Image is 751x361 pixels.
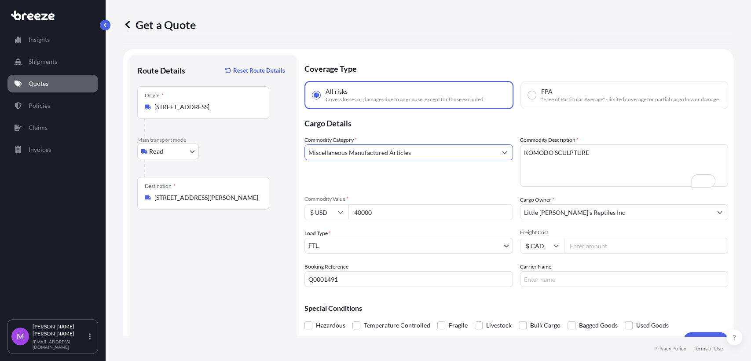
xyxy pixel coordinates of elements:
span: "Free of Particular Average" - limited coverage for partial cargo loss or damage [541,96,719,103]
p: Reset Route Details [233,66,285,75]
span: FTL [308,241,319,250]
span: Hazardous [316,319,345,332]
p: Special Conditions [304,305,728,312]
label: Booking Reference [304,262,348,271]
input: Destination [154,193,258,202]
p: Claims [29,123,48,132]
button: Get a Quote [683,332,728,350]
p: Main transport mode [137,136,289,144]
a: Shipments [7,53,98,70]
label: Cargo Owner [520,195,554,204]
input: Origin [154,103,258,111]
input: Select a commodity type [305,144,497,160]
p: [EMAIL_ADDRESS][DOMAIN_NAME] [33,339,87,350]
span: Load Type [304,229,331,238]
input: Type amount [348,204,513,220]
textarea: To enrich screen reader interactions, please activate Accessibility in Grammarly extension settings [520,144,729,187]
a: Quotes [7,75,98,92]
span: Bagged Goods [579,319,618,332]
span: FPA [541,87,553,96]
span: Road [149,147,163,156]
span: Commodity Value [304,195,513,203]
p: Shipments [29,57,57,66]
p: Cargo Details [304,109,728,136]
button: FTL [304,238,513,254]
span: All risks [326,87,348,96]
p: Policies [29,101,50,110]
a: Insights [7,31,98,48]
input: FPA"Free of Particular Average" - limited coverage for partial cargo loss or damage [528,91,536,99]
div: Origin [145,92,164,99]
span: Freight Cost [520,229,729,236]
p: Coverage Type [304,55,728,81]
label: Commodity Description [520,136,579,144]
p: Insights [29,35,50,44]
input: Enter name [520,271,729,287]
span: Used Goods [636,319,669,332]
p: Get a Quote [123,18,196,32]
button: Show suggestions [497,144,513,160]
button: Reset Route Details [221,63,289,77]
label: Carrier Name [520,262,551,271]
input: All risksCovers losses or damages due to any cause, except for those excluded [312,91,320,99]
p: Invoices [29,145,51,154]
a: Terms of Use [693,345,723,352]
a: Privacy Policy [654,345,686,352]
button: Select transport [137,144,199,159]
span: Temperature Controlled [364,319,430,332]
span: Bulk Cargo [530,319,561,332]
p: Route Details [137,65,185,76]
a: Invoices [7,141,98,158]
p: Quotes [29,79,48,88]
span: Covers losses or damages due to any cause, except for those excluded [326,96,484,103]
label: Commodity Category [304,136,357,144]
p: [PERSON_NAME] [PERSON_NAME] [33,323,87,337]
span: Fragile [449,319,468,332]
div: Destination [145,183,176,190]
span: M [17,332,24,341]
input: Full name [520,204,712,220]
a: Policies [7,97,98,114]
span: Livestock [486,319,512,332]
a: Claims [7,119,98,136]
input: Enter amount [564,238,729,254]
button: Show suggestions [712,204,728,220]
input: Your internal reference [304,271,513,287]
